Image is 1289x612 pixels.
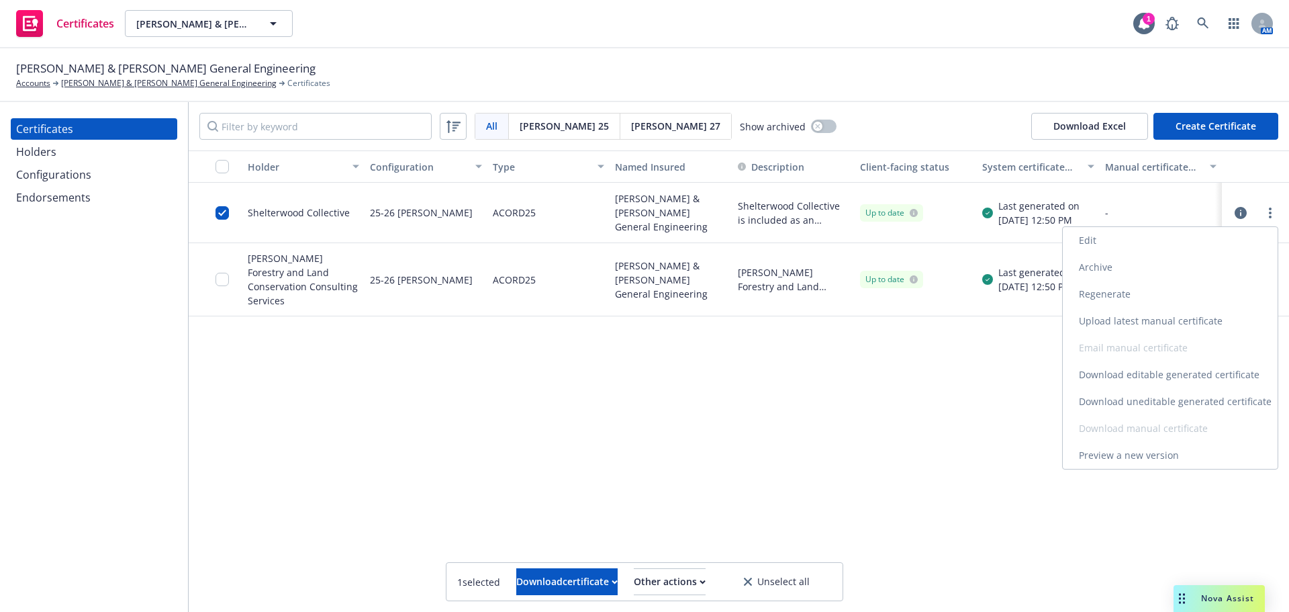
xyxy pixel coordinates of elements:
[16,164,91,185] div: Configurations
[11,141,177,163] a: Holders
[16,118,73,140] div: Certificates
[1221,10,1247,37] a: Switch app
[486,119,497,133] span: All
[982,160,1079,174] div: System certificate last generated
[365,150,487,183] button: Configuration
[1063,361,1278,388] a: Download editable generated certificate
[1105,160,1202,174] div: Manual certificate last generated
[56,18,114,29] span: Certificates
[855,150,977,183] button: Client-facing status
[634,569,706,595] div: Other actions
[615,160,726,174] div: Named Insured
[11,118,177,140] a: Certificates
[248,206,350,220] div: Shelterwood Collective
[199,113,432,140] input: Filter by keyword
[1174,585,1190,612] div: Drag to move
[1063,388,1278,415] a: Download uneditable generated certificate
[11,5,120,42] a: Certificates
[516,568,618,595] button: Downloadcertificate
[1262,205,1278,221] a: more
[16,187,91,208] div: Endorsements
[757,577,810,586] span: Unselect all
[1063,227,1278,254] a: Edit
[457,575,500,589] span: 1 selected
[11,164,177,185] a: Configurations
[61,77,277,89] a: [PERSON_NAME] & [PERSON_NAME] General Engineering
[998,199,1080,213] div: Last generated on
[738,160,804,174] button: Description
[11,187,177,208] a: Endorsements
[977,150,1099,183] button: System certificate last generated
[1201,593,1254,604] span: Nova Assist
[287,77,330,89] span: Certificates
[248,251,359,308] div: [PERSON_NAME] Forestry and Land Conservation Consulting Services
[216,273,229,286] input: Toggle Row Selected
[1159,10,1186,37] a: Report a Bug
[1153,113,1278,140] button: Create Certificate
[370,191,473,234] div: 25-26 [PERSON_NAME]
[516,569,618,595] div: Download certificate
[493,191,536,234] div: ACORD25
[722,568,832,595] button: Unselect all
[1174,585,1265,612] button: Nova Assist
[370,251,473,308] div: 25-26 [PERSON_NAME]
[136,17,252,31] span: [PERSON_NAME] & [PERSON_NAME] General Engineering
[738,199,849,227] button: Shelterwood Collective is included as an additional insured as required by a written contract wit...
[1105,206,1216,220] div: -
[998,279,1080,294] div: [DATE] 12:50 PM
[631,119,720,133] span: [PERSON_NAME] 27
[16,141,56,163] div: Holders
[738,265,849,294] button: [PERSON_NAME] Forestry and Land Conservation Consulting Services are included as an additional in...
[1063,281,1278,308] a: Regenerate
[1031,113,1148,140] button: Download Excel
[998,213,1080,227] div: [DATE] 12:50 PM
[865,207,918,219] div: Up to date
[1143,13,1155,25] div: 1
[1100,150,1222,183] button: Manual certificate last generated
[1063,442,1278,469] a: Preview a new version
[610,150,732,183] button: Named Insured
[125,10,293,37] button: [PERSON_NAME] & [PERSON_NAME] General Engineering
[370,160,467,174] div: Configuration
[216,160,229,173] input: Select all
[740,120,806,134] span: Show archived
[610,243,732,316] div: [PERSON_NAME] & [PERSON_NAME] General Engineering
[248,160,344,174] div: Holder
[1063,308,1278,335] a: Upload latest manual certificate
[1190,10,1216,37] a: Search
[493,251,536,308] div: ACORD25
[634,568,706,595] button: Other actions
[216,206,229,220] input: Toggle Row Selected
[998,265,1080,279] div: Last generated on
[610,183,732,243] div: [PERSON_NAME] & [PERSON_NAME] General Engineering
[487,150,610,183] button: Type
[16,77,50,89] a: Accounts
[865,273,918,286] div: Up to date
[242,150,365,183] button: Holder
[860,160,971,174] div: Client-facing status
[493,160,589,174] div: Type
[520,119,609,133] span: [PERSON_NAME] 25
[1063,254,1278,281] a: Archive
[16,60,316,77] span: [PERSON_NAME] & [PERSON_NAME] General Engineering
